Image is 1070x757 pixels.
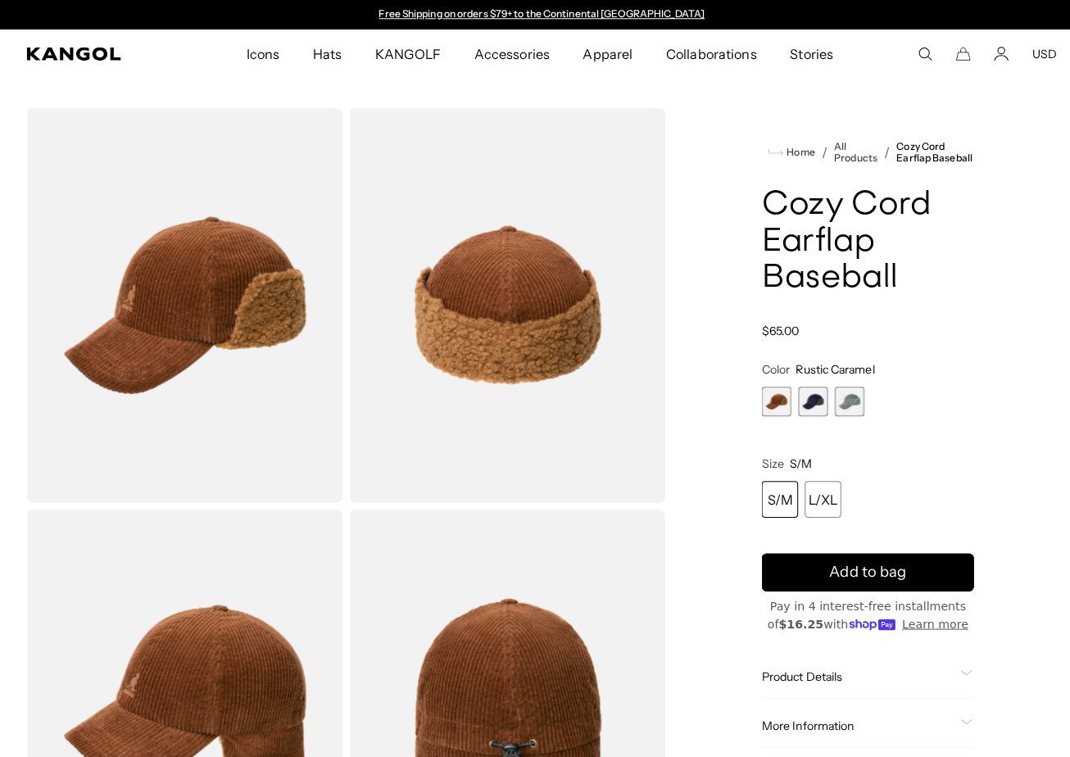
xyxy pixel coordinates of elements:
a: All Products [823,139,866,162]
span: Apparel [576,29,625,77]
span: Color [752,357,780,372]
span: Icons [243,29,276,77]
button: USD [1019,46,1044,61]
span: Home [773,145,805,156]
a: Collaborations [642,29,764,77]
a: Apparel [560,29,642,77]
div: S/M [752,475,788,511]
a: Kangol [26,47,160,60]
a: Icons [227,29,292,77]
label: Sage Green [824,382,854,411]
li: / [867,141,879,161]
a: Accessories [451,29,559,77]
a: KANGOLF [354,29,451,77]
slideshow-component: Announcement bar [366,8,704,21]
span: Product Details [752,661,942,676]
button: Cart [944,46,959,61]
span: Add to bag [819,554,895,576]
label: Hazy Indigo [788,382,818,411]
a: Hats [292,29,354,77]
span: KANGOLF [370,29,435,77]
span: Collaborations [658,29,747,77]
button: Add to bag [752,546,962,584]
a: Free Shipping on orders $79+ to the Continental [GEOGRAPHIC_DATA] [374,7,696,20]
span: More Information [752,709,942,724]
summary: Search here [906,46,921,61]
div: Announcement [366,8,704,21]
a: Cozy Cord Earflap Baseball [886,139,962,162]
h1: Cozy Cord Earflap Baseball [752,185,962,293]
nav: breadcrumbs [752,139,962,162]
span: Size [752,451,774,465]
a: Stories [764,29,839,77]
div: L/XL [795,475,831,511]
div: 3 of 3 [824,382,854,411]
span: Hats [309,29,338,77]
span: $65.00 [752,320,789,334]
img: color-rustic-caramel [345,107,657,496]
div: 2 of 3 [788,382,818,411]
a: Account [982,46,996,61]
a: Home [759,143,805,158]
img: color-rustic-caramel [26,107,338,496]
span: Rustic Caramel [786,357,864,372]
li: / [805,141,817,161]
span: S/M [780,451,802,465]
div: 1 of 3 [752,382,782,411]
div: 1 of 2 [366,8,704,21]
label: Rustic Caramel [752,382,782,411]
span: Accessories [468,29,542,77]
span: Stories [780,29,823,77]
